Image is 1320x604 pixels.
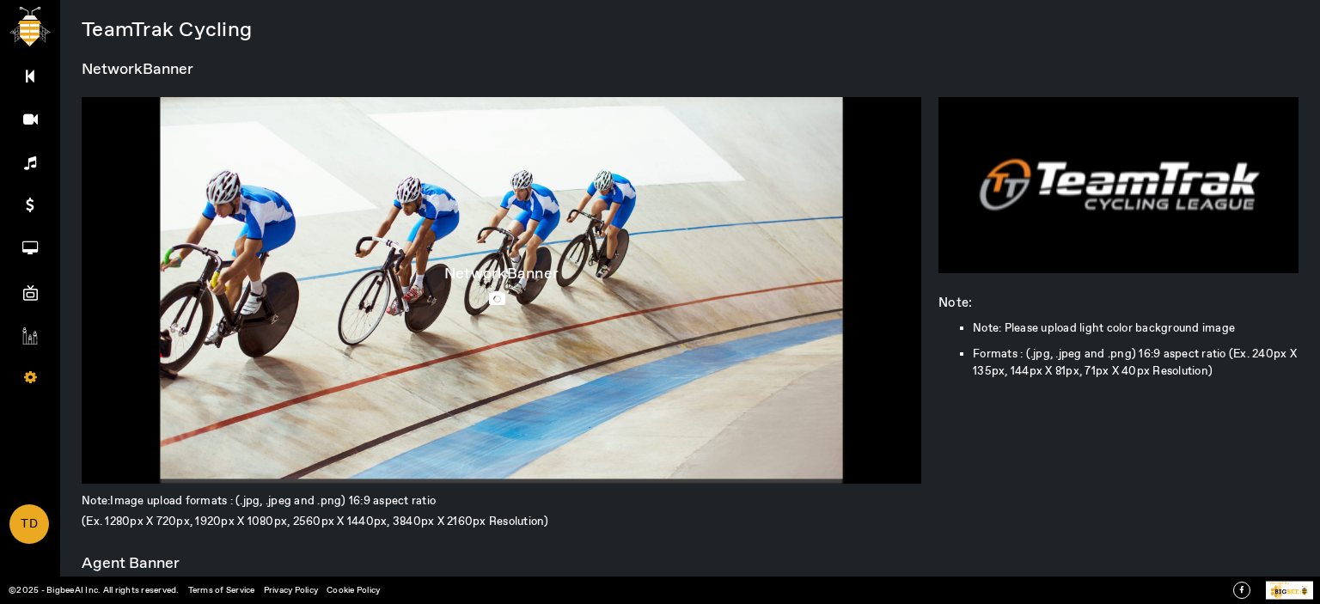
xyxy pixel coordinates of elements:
[82,494,1299,531] span: Note:Image upload formats : (.jpg, .jpeg and .png) 16:9 aspect ratio
[264,584,319,596] a: Privacy Policy
[9,7,51,46] img: bigbee-logo.png
[321,265,682,315] div: Banner
[1272,581,1279,585] tspan: owe
[1279,581,1280,585] tspan: r
[82,21,1299,47] div: TeamTrak Cycling
[9,584,180,596] a: ©2025 - BigbeeAI Inc. All rights reserved.
[82,59,143,80] span: Network
[938,295,1299,312] div: Note:
[188,584,255,596] a: Terms of Service
[1270,581,1273,585] tspan: P
[973,338,1299,381] li: Formats : (.jpg, .jpeg and .png) 16:9 aspect ratio (Ex. 240px X 135px, 144px X 81px, 71px X 40px ...
[82,541,1299,577] h1: Agent Banner
[11,506,47,543] span: TD
[1280,581,1289,585] tspan: ed By
[82,510,1299,531] p: (Ex. 1280px X 720px, 1920px X 1080px, 2560px X 1440px, 3840px X 2160px Resolution)
[82,56,1299,83] h1: Banner
[327,584,380,596] a: Cookie Policy
[973,320,1299,338] li: Note: Please upload light color background image
[9,504,49,544] a: TD
[444,264,507,284] span: Network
